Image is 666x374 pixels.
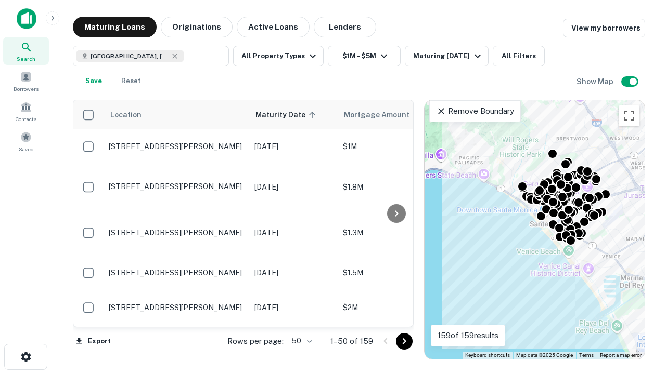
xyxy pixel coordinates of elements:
span: Map data ©2025 Google [516,352,573,358]
p: [STREET_ADDRESS][PERSON_NAME] [109,303,244,312]
button: $1M - $5M [328,46,401,66]
p: $1M [343,141,447,152]
span: [GEOGRAPHIC_DATA], [GEOGRAPHIC_DATA], [GEOGRAPHIC_DATA] [91,51,169,61]
span: Search [17,55,35,63]
p: $1.5M [343,267,447,278]
button: Export [73,333,113,349]
p: [DATE] [254,302,332,313]
button: Toggle fullscreen view [619,105,639,126]
iframe: Chat Widget [614,258,666,308]
button: Maturing [DATE] [405,46,489,66]
p: [STREET_ADDRESS][PERSON_NAME] [109,182,244,191]
button: Originations [161,17,233,37]
span: Saved [19,145,34,153]
p: $1.3M [343,227,447,238]
th: Maturity Date [249,100,338,129]
p: [STREET_ADDRESS][PERSON_NAME] [109,228,244,237]
p: [DATE] [254,141,332,152]
button: All Filters [493,46,545,66]
span: Mortgage Amount [344,109,423,121]
p: [STREET_ADDRESS][PERSON_NAME] [109,142,244,151]
div: 0 0 [425,100,645,359]
a: Open this area in Google Maps (opens a new window) [427,345,462,359]
h6: Show Map [577,76,615,87]
span: Borrowers [14,85,39,93]
th: Mortgage Amount [338,100,452,129]
button: Save your search to get updates of matches that match your search criteria. [77,71,110,91]
button: Reset [114,71,148,91]
img: capitalize-icon.png [17,8,36,29]
p: [DATE] [254,227,332,238]
a: Report a map error [600,352,642,358]
a: Borrowers [3,67,49,95]
button: Lenders [314,17,376,37]
p: [STREET_ADDRESS][PERSON_NAME] [109,268,244,277]
div: 50 [288,333,314,349]
a: Terms (opens in new tab) [579,352,594,358]
p: [DATE] [254,267,332,278]
button: Keyboard shortcuts [465,352,510,359]
span: Contacts [16,115,36,123]
div: Maturing [DATE] [413,50,484,62]
span: Maturity Date [255,109,319,121]
p: 1–50 of 159 [330,335,373,348]
p: Rows per page: [227,335,284,348]
p: [DATE] [254,181,332,193]
a: Saved [3,127,49,155]
th: Location [104,100,249,129]
img: Google [427,345,462,359]
button: All Property Types [233,46,324,66]
a: Contacts [3,97,49,125]
button: Maturing Loans [73,17,157,37]
button: Active Loans [237,17,310,37]
a: View my borrowers [563,19,645,37]
p: $1.8M [343,181,447,193]
p: 159 of 159 results [438,329,498,342]
p: $2M [343,302,447,313]
span: Location [110,109,142,121]
p: Remove Boundary [436,105,514,117]
button: Go to next page [396,333,413,350]
a: Search [3,37,49,65]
